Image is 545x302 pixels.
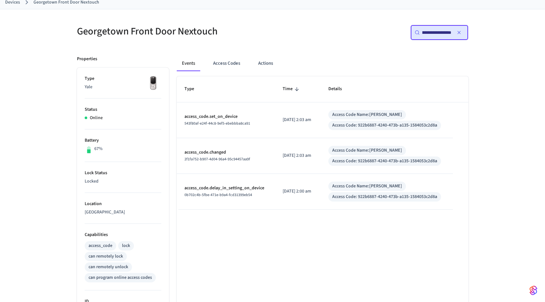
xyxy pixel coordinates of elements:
p: Status [85,106,161,113]
div: Access Code Name: [PERSON_NAME] [332,111,402,118]
p: [DATE] 2:00 am [283,188,313,195]
p: access_code.delay_in_setting_on_device [184,185,268,192]
div: Access Code Name: [PERSON_NAME] [332,147,402,154]
span: Type [184,84,202,94]
div: Access Code: 922b6887-4240-473b-a135-1584053c2d8a [332,193,437,200]
p: Lock Status [85,170,161,176]
span: Time [283,84,301,94]
table: sticky table [177,76,468,209]
p: Properties [77,56,97,62]
div: Access Code: 922b6887-4240-473b-a135-1584053c2d8a [332,158,437,165]
p: Location [85,201,161,207]
p: Locked [85,178,161,185]
div: ant example [177,56,468,71]
p: [DATE] 2:03 am [283,152,313,159]
span: 543f80af-e24f-44c8-9ef5-ebebbba8ca91 [184,121,250,126]
p: Yale [85,84,161,90]
p: [DATE] 2:03 am [283,117,313,123]
div: can remotely lock [89,253,123,260]
div: Access Code: 922b6887-4240-473b-a135-1584053c2d8a [332,122,437,129]
p: Battery [85,137,161,144]
button: Access Codes [208,56,245,71]
img: SeamLogoGradient.69752ec5.svg [530,285,537,296]
div: lock [122,242,130,249]
img: Yale Assure Touchscreen Wifi Smart Lock, Satin Nickel, Front [145,75,161,91]
div: access_code [89,242,112,249]
span: 0b702c4b-5fbe-471e-b9a4-fcd31399eb54 [184,192,252,198]
p: Online [90,115,103,121]
p: [GEOGRAPHIC_DATA] [85,209,161,216]
span: Details [328,84,350,94]
button: Events [177,56,200,71]
p: Type [85,75,161,82]
h5: Georgetown Front Door Nextouch [77,25,269,38]
div: Access Code Name: [PERSON_NAME] [332,183,402,190]
div: can program online access codes [89,274,152,281]
p: 67% [94,146,103,152]
span: 2f1fa752-b907-4d04-96a4-95c94457aa9f [184,156,250,162]
p: access_code.changed [184,149,268,156]
p: Capabilities [85,231,161,238]
p: access_code.set_on_device [184,113,268,120]
div: can remotely unlock [89,264,128,270]
button: Actions [253,56,278,71]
